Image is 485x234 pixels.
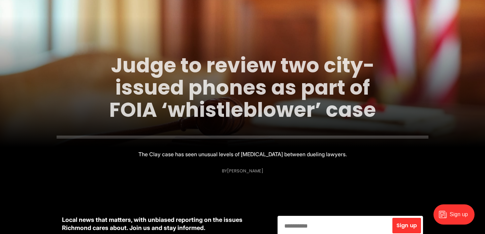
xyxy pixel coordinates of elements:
iframe: portal-trigger [428,201,485,234]
a: Judge to review two city-issued phones as part of FOIA ‘whistleblower’ case [109,51,376,124]
p: Local news that matters, with unbiased reporting on the issues Richmond cares about. Join us and ... [62,216,267,232]
button: Sign up [392,218,421,233]
div: By [222,168,263,173]
span: Sign up [396,223,417,228]
p: The Clay case has seen unusual levels of [MEDICAL_DATA] between dueling lawyers. [138,149,347,159]
a: [PERSON_NAME] [227,168,263,174]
